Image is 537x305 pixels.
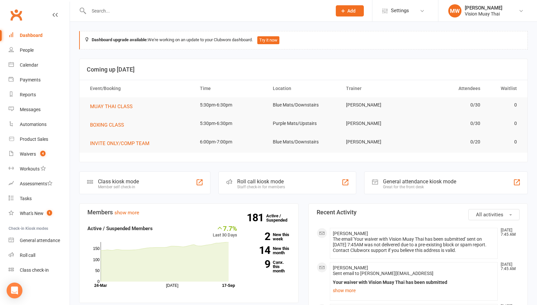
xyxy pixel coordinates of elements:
[317,209,520,216] h3: Recent Activity
[114,210,139,216] a: show more
[47,210,52,216] span: 1
[79,31,528,49] div: We're working on an update to your Clubworx dashboard.
[90,139,154,147] button: INVITE ONLY/COMP TEAM
[20,92,36,97] div: Reports
[213,225,237,239] div: Last 30 Days
[194,134,267,150] td: 6:00pm-7:00pm
[237,185,285,189] div: Staff check-in for members
[9,132,70,147] a: Product Sales
[247,213,266,223] strong: 181
[20,181,52,186] div: Assessments
[391,3,409,18] span: Settings
[9,263,70,278] a: Class kiosk mode
[237,178,285,185] div: Roll call kiosk mode
[413,80,486,97] th: Attendees
[9,28,70,43] a: Dashboard
[266,209,295,227] a: 181Active / Suspended
[20,196,32,201] div: Tasks
[486,116,523,131] td: 0
[383,178,456,185] div: General attendance kiosk mode
[20,47,34,53] div: People
[497,262,519,271] time: [DATE] 7:45 AM
[9,233,70,248] a: General attendance kiosk mode
[87,66,520,73] h3: Coming up [DATE]
[247,232,290,241] a: 2New this week
[84,80,194,97] th: Event/Booking
[20,253,35,258] div: Roll call
[465,11,502,17] div: Vision Muay Thai
[333,236,495,253] div: The email 'Your waiver with Vision Muay Thai has been submitted' sent on [DATE] 7:45AM was not de...
[194,116,267,131] td: 5:30pm-6:30pm
[20,107,41,112] div: Messages
[247,245,270,255] strong: 14
[20,151,36,157] div: Waivers
[340,116,413,131] td: [PERSON_NAME]
[92,37,148,42] strong: Dashboard upgrade available:
[476,212,503,218] span: All activities
[90,140,149,146] span: INVITE ONLY/COMP TEAM
[267,97,340,113] td: Blue Mats/Downstairs
[7,283,22,298] div: Open Intercom Messenger
[486,134,523,150] td: 0
[413,134,486,150] td: 0/20
[20,62,38,68] div: Calendar
[194,97,267,113] td: 5:30pm-6:30pm
[9,191,70,206] a: Tasks
[20,166,40,171] div: Workouts
[336,5,364,16] button: Add
[333,271,433,276] span: Sent email to [PERSON_NAME][EMAIL_ADDRESS]
[267,116,340,131] td: Purple Mats/Upstairs
[247,231,270,241] strong: 2
[8,7,24,23] a: Clubworx
[247,246,290,255] a: 14New this month
[486,97,523,113] td: 0
[98,185,139,189] div: Member self check-in
[247,259,270,269] strong: 9
[20,211,44,216] div: What's New
[333,286,495,295] a: show more
[20,137,48,142] div: Product Sales
[486,80,523,97] th: Waitlist
[98,178,139,185] div: Class kiosk mode
[333,231,368,236] span: [PERSON_NAME]
[9,87,70,102] a: Reports
[267,80,340,97] th: Location
[340,97,413,113] td: [PERSON_NAME]
[333,280,495,285] div: Your waiver with Vision Muay Thai has been submitted
[9,176,70,191] a: Assessments
[20,33,43,38] div: Dashboard
[9,248,70,263] a: Roll call
[9,102,70,117] a: Messages
[497,228,519,237] time: [DATE] 7:45 AM
[90,122,124,128] span: BOXING CLASS
[340,134,413,150] td: [PERSON_NAME]
[213,225,237,232] div: 7.7%
[383,185,456,189] div: Great for the front desk
[9,147,70,162] a: Waivers 4
[20,267,49,273] div: Class check-in
[340,80,413,97] th: Trainer
[413,116,486,131] td: 0/30
[448,4,461,17] div: MW
[468,209,520,220] button: All activities
[194,80,267,97] th: Time
[87,226,153,231] strong: Active / Suspended Members
[90,121,129,129] button: BOXING CLASS
[90,103,137,110] button: MUAY THAI CLASS
[90,104,133,109] span: MUAY THAI CLASS
[247,260,290,273] a: 9Canx. this month
[9,43,70,58] a: People
[20,238,60,243] div: General attendance
[9,58,70,73] a: Calendar
[333,265,368,270] span: [PERSON_NAME]
[20,122,47,127] div: Automations
[347,8,356,14] span: Add
[40,151,46,156] span: 4
[413,97,486,113] td: 0/30
[9,73,70,87] a: Payments
[267,134,340,150] td: Blue Mats/Downstairs
[257,36,279,44] button: Try it now
[87,209,290,216] h3: Members
[20,77,41,82] div: Payments
[9,206,70,221] a: What's New1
